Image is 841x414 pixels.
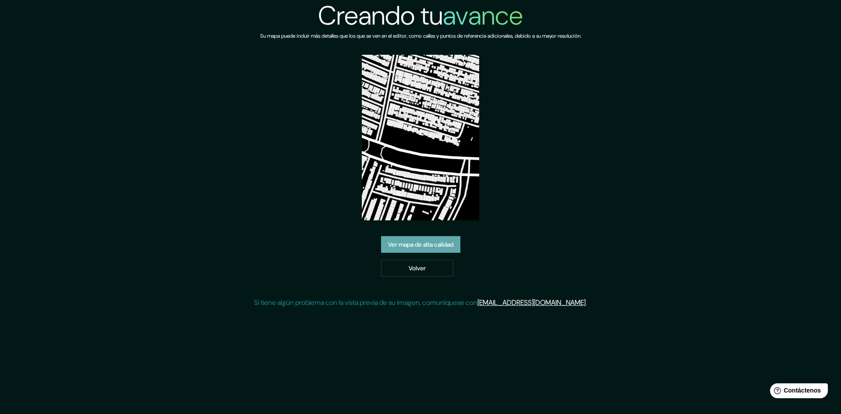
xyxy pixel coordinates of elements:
[254,298,477,307] font: Si tiene algún problema con la vista previa de su imagen, comuníquese con
[477,298,586,307] a: [EMAIL_ADDRESS][DOMAIN_NAME]
[388,241,453,248] font: Ver mapa de alta calidad
[381,260,453,276] a: Volver
[409,264,426,272] font: Volver
[260,32,581,39] font: Su mapa puede incluir más detalles que los que se ven en el editor, como calles y puntos de refer...
[763,380,831,404] iframe: Lanzador de widgets de ayuda
[381,236,460,253] a: Ver mapa de alta calidad
[586,298,587,307] font: .
[362,55,479,220] img: vista previa del mapa creado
